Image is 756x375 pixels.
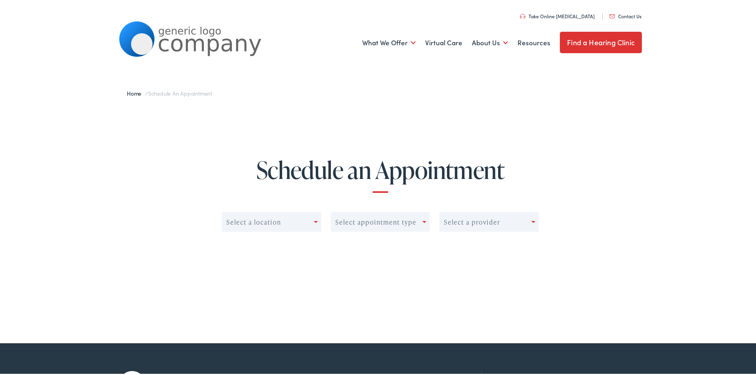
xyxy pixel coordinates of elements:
a: Resources [517,27,550,56]
a: Find a Hearing Clinic [560,31,642,52]
img: utility icon [520,13,525,17]
a: What We Offer [362,27,416,56]
a: Home [127,88,145,96]
div: Select a provider [444,217,500,225]
a: About Us [472,27,508,56]
a: Virtual Care [425,27,462,56]
h1: Schedule an Appointment [31,156,730,192]
span: / [127,88,212,96]
img: utility icon [609,13,615,17]
a: Take Online [MEDICAL_DATA] [520,12,595,18]
div: Select a location [226,217,281,225]
div: Select appointment type [335,217,416,225]
a: Contact Us [609,12,641,18]
span: Schedule an Appointment [148,88,212,96]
